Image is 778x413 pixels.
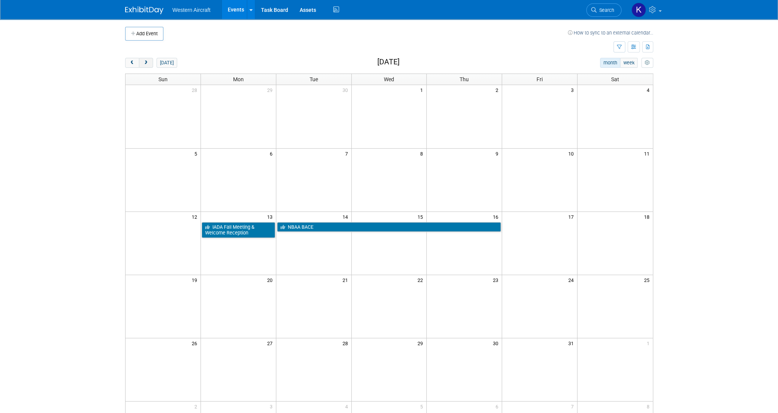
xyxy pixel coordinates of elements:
[419,85,426,95] span: 1
[568,30,653,36] a: How to sync to an external calendar...
[277,222,501,232] a: NBAA BACE
[342,85,351,95] span: 30
[266,85,276,95] span: 29
[157,58,177,68] button: [DATE]
[568,275,577,285] span: 24
[417,212,426,221] span: 15
[417,275,426,285] span: 22
[492,338,502,348] span: 30
[419,402,426,411] span: 5
[233,76,244,82] span: Mon
[600,58,620,68] button: month
[269,402,276,411] span: 3
[342,212,351,221] span: 14
[310,76,318,82] span: Tue
[377,58,400,66] h2: [DATE]
[646,338,653,348] span: 1
[492,212,502,221] span: 16
[646,402,653,411] span: 8
[586,3,621,17] a: Search
[194,149,201,158] span: 5
[570,85,577,95] span: 3
[342,275,351,285] span: 21
[344,149,351,158] span: 7
[384,76,394,82] span: Wed
[417,338,426,348] span: 29
[645,61,650,66] i: Personalize Calendar
[568,149,577,158] span: 10
[631,3,646,17] img: Kindra Mahler
[191,275,201,285] span: 19
[597,7,614,13] span: Search
[646,85,653,95] span: 4
[125,58,139,68] button: prev
[191,212,201,221] span: 12
[139,58,153,68] button: next
[495,402,502,411] span: 6
[342,338,351,348] span: 28
[643,275,653,285] span: 25
[191,85,201,95] span: 28
[419,149,426,158] span: 8
[202,222,275,238] a: IADA Fall Meeting & Welcome Reception
[194,402,201,411] span: 2
[643,212,653,221] span: 18
[570,402,577,411] span: 7
[537,76,543,82] span: Fri
[125,27,163,41] button: Add Event
[173,7,210,13] span: Western Aircraft
[492,275,502,285] span: 23
[643,149,653,158] span: 11
[269,149,276,158] span: 6
[344,402,351,411] span: 4
[641,58,653,68] button: myCustomButton
[266,338,276,348] span: 27
[568,338,577,348] span: 31
[568,212,577,221] span: 17
[495,149,502,158] span: 9
[460,76,469,82] span: Thu
[158,76,168,82] span: Sun
[620,58,638,68] button: week
[266,275,276,285] span: 20
[611,76,619,82] span: Sat
[125,7,163,14] img: ExhibitDay
[495,85,502,95] span: 2
[266,212,276,221] span: 13
[191,338,201,348] span: 26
